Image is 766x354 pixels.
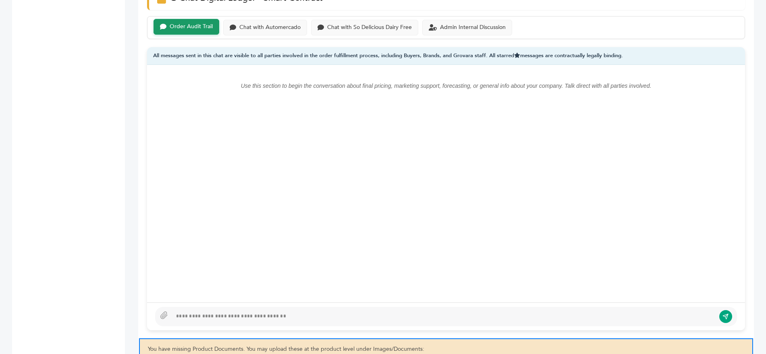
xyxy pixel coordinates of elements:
[440,24,506,31] div: Admin Internal Discussion
[147,47,745,65] div: All messages sent in this chat are visible to all parties involved in the order fulfillment proce...
[148,344,744,354] p: You have missing Product Documents. You may upload these at the product level under Images/Docume...
[170,23,213,30] div: Order Audit Trail
[327,24,412,31] div: Chat with So Delicious Dairy Free
[239,24,301,31] div: Chat with Automercado
[163,81,729,91] p: Use this section to begin the conversation about final pricing, marketing support, forecasting, o...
